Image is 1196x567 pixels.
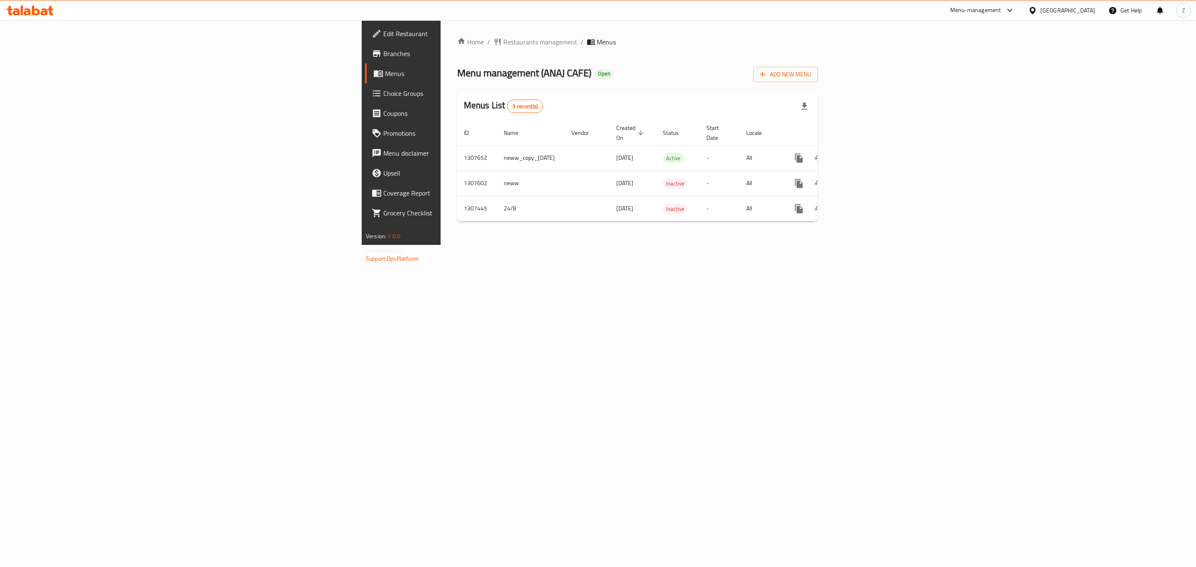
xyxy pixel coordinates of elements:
[740,196,782,221] td: All
[383,148,555,158] span: Menu disclaimer
[383,49,555,59] span: Branches
[700,145,740,171] td: -
[760,69,811,80] span: Add New Menu
[457,120,875,222] table: enhanced table
[365,143,561,163] a: Menu disclaimer
[383,188,555,198] span: Coverage Report
[794,96,814,116] div: Export file
[383,29,555,39] span: Edit Restaurant
[464,128,480,138] span: ID
[387,231,400,242] span: 1.0.0
[663,154,684,163] span: Active
[366,253,419,264] a: Support.OpsPlatform
[365,183,561,203] a: Coverage Report
[383,88,555,98] span: Choice Groups
[366,245,404,256] span: Get support on:
[700,196,740,221] td: -
[507,100,543,113] div: Total records count
[595,70,614,77] span: Open
[950,5,1001,15] div: Menu-management
[595,69,614,79] div: Open
[663,128,690,138] span: Status
[746,128,772,138] span: Locale
[383,128,555,138] span: Promotions
[464,99,543,113] h2: Menus List
[571,128,600,138] span: Vendor
[789,199,809,219] button: more
[385,68,555,78] span: Menus
[706,123,730,143] span: Start Date
[663,179,688,188] span: Inactive
[365,44,561,64] a: Branches
[616,152,633,163] span: [DATE]
[365,64,561,83] a: Menus
[507,103,543,110] span: 3 record(s)
[809,199,829,219] button: Change Status
[457,64,591,82] span: Menu management ( ANAJ CAFE )
[740,145,782,171] td: All
[616,123,646,143] span: Created On
[809,174,829,193] button: Change Status
[809,148,829,168] button: Change Status
[383,168,555,178] span: Upsell
[365,123,561,143] a: Promotions
[663,204,688,214] span: Inactive
[365,24,561,44] a: Edit Restaurant
[1182,6,1185,15] span: Z
[365,83,561,103] a: Choice Groups
[457,37,818,47] nav: breadcrumb
[365,103,561,123] a: Coupons
[616,203,633,214] span: [DATE]
[740,171,782,196] td: All
[597,37,616,47] span: Menus
[616,178,633,188] span: [DATE]
[365,203,561,223] a: Grocery Checklist
[1040,6,1095,15] div: [GEOGRAPHIC_DATA]
[383,208,555,218] span: Grocery Checklist
[581,37,583,47] li: /
[789,174,809,193] button: more
[700,171,740,196] td: -
[789,148,809,168] button: more
[504,128,529,138] span: Name
[782,120,875,146] th: Actions
[383,108,555,118] span: Coupons
[366,231,386,242] span: Version:
[365,163,561,183] a: Upsell
[753,67,818,82] button: Add New Menu
[663,153,684,163] div: Active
